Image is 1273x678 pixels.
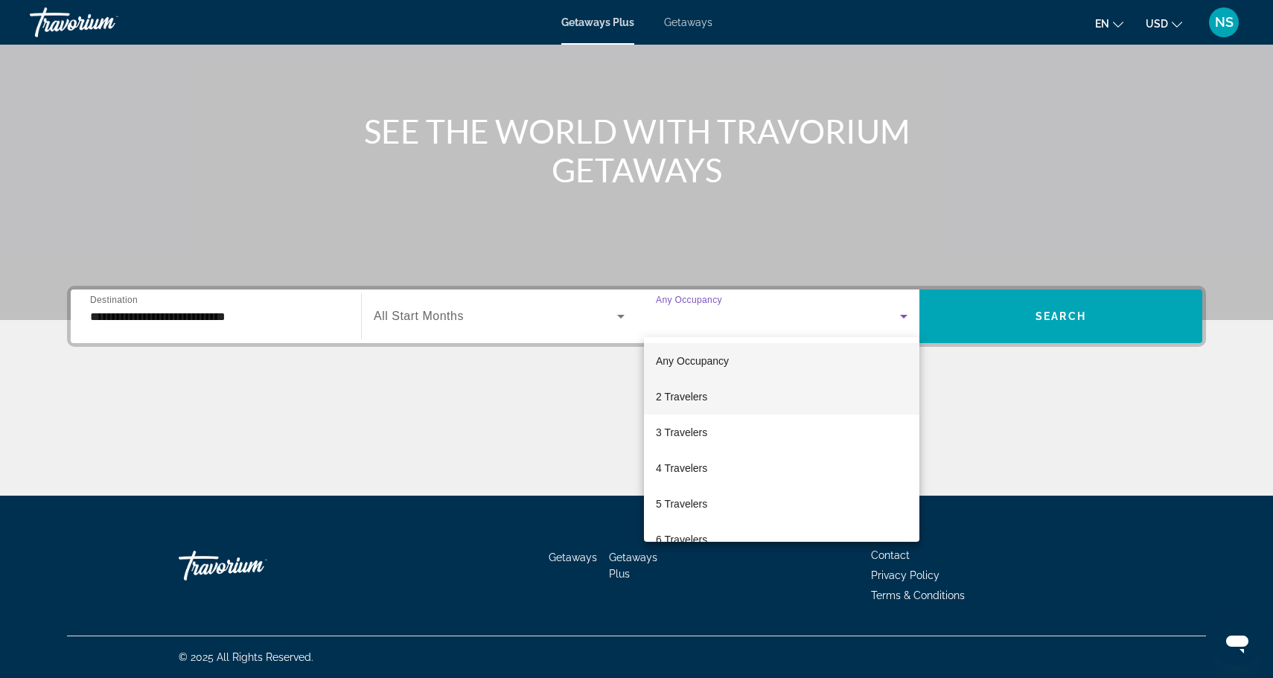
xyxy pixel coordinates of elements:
span: 3 Travelers [656,423,707,441]
span: 4 Travelers [656,459,707,477]
span: 2 Travelers [656,388,707,406]
span: 5 Travelers [656,495,707,513]
span: Any Occupancy [656,355,729,367]
span: 6 Travelers [656,531,707,549]
iframe: Кнопка для запуску вікна повідомлень [1213,618,1261,666]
